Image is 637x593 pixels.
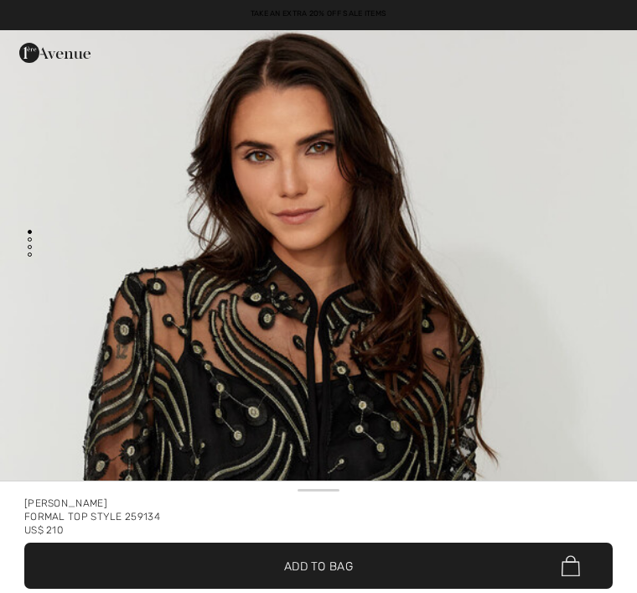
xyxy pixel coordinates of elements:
span: Add to Bag [284,557,353,575]
a: Take an Extra 20% Off Sale Items [251,9,387,18]
button: Add to Bag [24,543,613,589]
a: 1ère Avenue [19,45,91,60]
div: Formal Top Style 259134 [24,510,613,523]
div: [PERSON_NAME] [24,497,613,510]
span: US$ 210 [24,524,63,536]
img: 1ère Avenue [19,36,91,70]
